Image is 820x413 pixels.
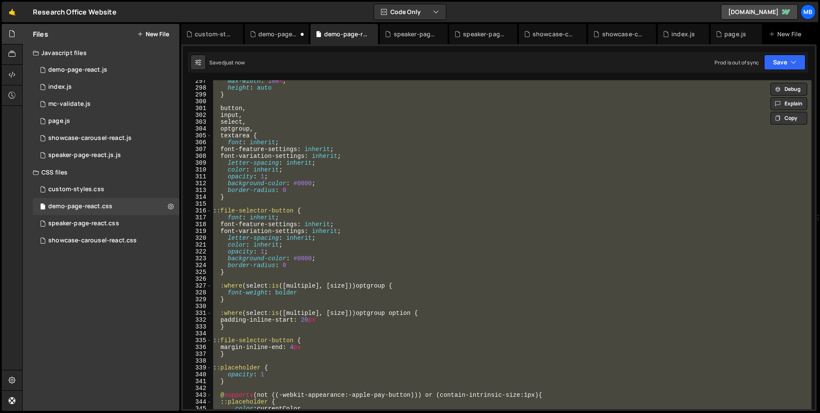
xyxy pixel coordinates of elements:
div: 325 [183,269,212,276]
div: 319 [183,228,212,235]
div: speaker-page-react.js.js [48,151,121,159]
div: 323 [183,255,212,262]
div: 10476/45223.js [33,130,179,147]
button: Explain [770,97,807,110]
div: 330 [183,303,212,310]
div: 10476/47463.js [33,61,179,79]
div: 340 [183,371,212,378]
div: 314 [183,194,212,201]
div: 10476/23772.js [33,113,179,130]
div: demo-page-react.css [48,203,112,210]
div: 313 [183,187,212,194]
div: 327 [183,282,212,289]
div: 297 [183,78,212,84]
div: 321 [183,241,212,248]
div: 316 [183,207,212,214]
div: index.js [48,83,72,91]
div: demo-page-react.js [258,30,299,38]
div: mc-validate.js [48,100,91,108]
div: 317 [183,214,212,221]
div: 10476/45224.css [33,232,179,249]
div: 337 [183,351,212,358]
div: 329 [183,296,212,303]
div: Javascript files [23,44,179,61]
div: 305 [183,132,212,139]
div: 322 [183,248,212,255]
div: 304 [183,125,212,132]
div: showcase-carousel-react.css [533,30,576,38]
button: New File [137,31,169,38]
div: 336 [183,344,212,351]
div: 341 [183,378,212,385]
div: 326 [183,276,212,282]
a: [DOMAIN_NAME] [721,4,798,20]
div: 328 [183,289,212,296]
div: 315 [183,201,212,207]
button: Code Only [374,4,446,20]
div: 10476/47462.css [33,198,179,215]
button: Copy [770,112,807,125]
a: MB [800,4,816,20]
div: 342 [183,385,212,392]
div: 332 [183,317,212,323]
div: showcase-carousel-react.js [48,134,132,142]
div: New File [769,30,805,38]
button: Debug [770,83,807,96]
div: 320 [183,235,212,241]
div: page.js [48,117,70,125]
div: 10476/23765.js [33,79,179,96]
div: 345 [183,405,212,412]
div: 311 [183,173,212,180]
div: Prod is out of sync [715,59,759,66]
div: 309 [183,160,212,166]
div: 306 [183,139,212,146]
div: speaker-page-react.js.js [463,30,507,38]
div: custom-styles.css [48,186,104,193]
button: Save [764,55,805,70]
div: 10476/47013.js [33,147,179,164]
div: custom-styles.css [195,30,233,38]
div: 299 [183,91,212,98]
div: 301 [183,105,212,112]
div: 335 [183,337,212,344]
div: Saved [209,59,245,66]
a: 🤙 [2,2,23,22]
div: 324 [183,262,212,269]
div: 298 [183,84,212,91]
div: 338 [183,358,212,364]
div: 312 [183,180,212,187]
div: Research Office Website [33,7,117,17]
div: showcase-carousel-react.css [48,237,137,244]
div: speaker-page-react.css [48,220,119,227]
div: CSS files [23,164,179,181]
div: demo-page-react.css [324,30,368,38]
div: index.js [671,30,695,38]
div: 10476/47016.css [33,215,179,232]
div: 333 [183,323,212,330]
div: 331 [183,310,212,317]
div: 303 [183,119,212,125]
div: 343 [183,392,212,398]
div: speaker-page-react.css [394,30,437,38]
div: demo-page-react.js [48,66,107,74]
div: just now [225,59,245,66]
div: 339 [183,364,212,371]
div: 302 [183,112,212,119]
div: 308 [183,153,212,160]
div: 344 [183,398,212,405]
div: 310 [183,166,212,173]
div: 10476/38631.css [33,181,179,198]
div: 307 [183,146,212,153]
div: 300 [183,98,212,105]
div: 334 [183,330,212,337]
div: page.js [724,30,746,38]
h2: Files [33,29,48,39]
div: 10476/46986.js [33,96,179,113]
div: showcase-carousel-react.js [602,30,646,38]
div: 318 [183,221,212,228]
